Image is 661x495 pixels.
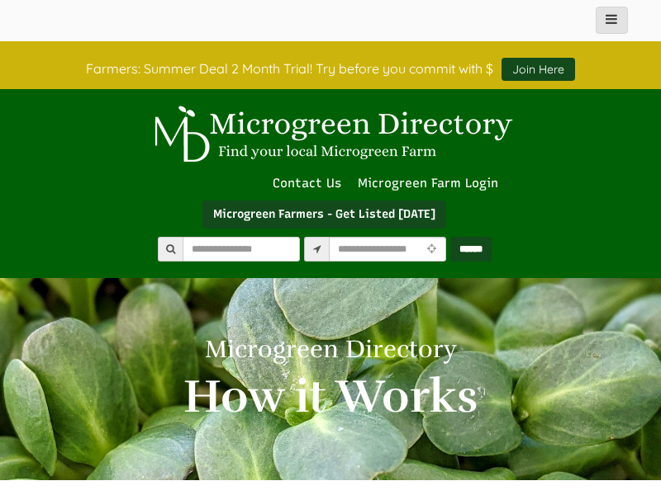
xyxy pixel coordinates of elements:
[145,106,516,163] img: Microgreen Directory
[45,371,616,422] h2: How it Works
[502,58,575,81] a: Join Here
[21,49,640,81] div: Farmers: Summer Deal 2 Month Trial! Try before you commit with $
[358,176,506,191] a: Microgreen Farm Login
[596,7,628,34] button: main_menu
[264,176,350,191] a: Contact Us
[45,336,616,363] h1: Microgreen Directory
[423,244,440,255] i: Use Current Location
[202,200,446,229] a: Microgreen Farmers - Get Listed [DATE]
